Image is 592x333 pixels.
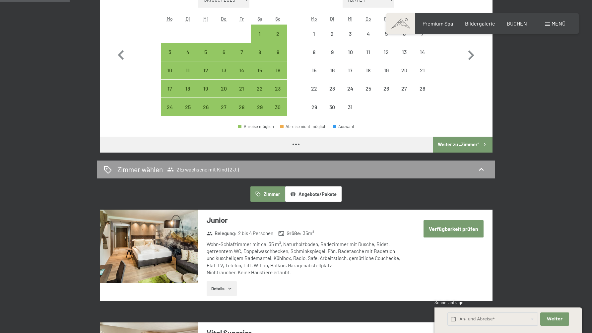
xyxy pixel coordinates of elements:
[396,68,413,84] div: 20
[251,61,269,79] div: Sat Nov 15 2025
[323,43,341,61] div: Tue Dec 09 2025
[306,68,322,84] div: 15
[423,20,453,27] a: Premium Spa
[233,104,250,121] div: 28
[365,16,371,22] abbr: Donnerstag
[257,16,262,22] abbr: Samstag
[186,16,190,22] abbr: Dienstag
[395,61,413,79] div: Sat Dec 20 2025
[414,31,430,48] div: 7
[395,43,413,61] div: Anreise nicht möglich
[414,86,430,102] div: 28
[324,68,341,84] div: 16
[251,25,269,42] div: Sat Nov 01 2025
[359,80,377,98] div: Thu Dec 25 2025
[197,61,215,79] div: Anreise möglich
[197,61,215,79] div: Wed Nov 12 2025
[377,25,395,42] div: Fri Dec 05 2025
[341,25,359,42] div: Wed Dec 03 2025
[395,80,413,98] div: Sat Dec 27 2025
[324,86,341,102] div: 23
[303,230,314,237] span: 35 m²
[359,80,377,98] div: Anreise nicht möglich
[305,43,323,61] div: Mon Dec 08 2025
[207,230,237,237] strong: Belegung :
[197,43,215,61] div: Anreise möglich
[269,104,286,121] div: 30
[333,124,354,129] div: Auswahl
[161,80,179,98] div: Anreise möglich
[233,98,251,116] div: Anreise möglich
[324,104,341,121] div: 30
[396,86,413,102] div: 27
[100,210,198,283] img: mss_renderimg.php
[216,86,232,102] div: 20
[377,80,395,98] div: Fri Dec 26 2025
[251,25,269,42] div: Anreise möglich
[179,49,196,66] div: 4
[197,80,215,98] div: Anreise möglich
[341,98,359,116] div: Wed Dec 31 2025
[342,49,359,66] div: 10
[269,49,286,66] div: 9
[414,49,430,66] div: 14
[216,104,232,121] div: 27
[215,43,233,61] div: Anreise möglich
[161,43,179,61] div: Mon Nov 03 2025
[359,43,377,61] div: Anreise nicht möglich
[161,61,179,79] div: Mon Nov 10 2025
[359,43,377,61] div: Thu Dec 11 2025
[275,16,281,22] abbr: Sonntag
[413,25,431,42] div: Anreise nicht möglich
[207,215,404,225] h3: Junior
[378,86,394,102] div: 26
[233,43,251,61] div: Anreise möglich
[251,80,269,98] div: Sat Nov 22 2025
[251,80,269,98] div: Anreise möglich
[269,80,287,98] div: Sun Nov 23 2025
[359,25,377,42] div: Anreise nicht möglich
[251,86,268,102] div: 22
[215,80,233,98] div: Anreise möglich
[306,86,322,102] div: 22
[378,68,394,84] div: 19
[233,98,251,116] div: Fri Nov 28 2025
[359,25,377,42] div: Thu Dec 04 2025
[238,124,274,129] div: Anreise möglich
[280,124,327,129] div: Abreise nicht möglich
[179,80,197,98] div: Anreise möglich
[233,68,250,84] div: 14
[233,49,250,66] div: 7
[342,68,359,84] div: 17
[251,61,269,79] div: Anreise möglich
[323,25,341,42] div: Tue Dec 02 2025
[413,61,431,79] div: Sun Dec 21 2025
[384,16,388,22] abbr: Freitag
[323,80,341,98] div: Tue Dec 23 2025
[323,61,341,79] div: Tue Dec 16 2025
[207,241,404,276] div: Wohn-Schlafzimmer mit ca. 35 m², Naturholzboden, Badezimmer mit Dusche, Bidet, getrenntem WC, Dop...
[323,80,341,98] div: Anreise nicht möglich
[251,49,268,66] div: 8
[360,86,376,102] div: 25
[305,98,323,116] div: Mon Dec 29 2025
[216,68,232,84] div: 13
[413,80,431,98] div: Anreise nicht möglich
[215,43,233,61] div: Thu Nov 06 2025
[323,98,341,116] div: Anreise nicht möglich
[377,43,395,61] div: Fri Dec 12 2025
[269,86,286,102] div: 23
[215,98,233,116] div: Anreise möglich
[117,165,163,174] h2: Zimmer wählen
[305,80,323,98] div: Anreise nicht möglich
[396,31,413,48] div: 6
[215,98,233,116] div: Thu Nov 27 2025
[378,49,394,66] div: 12
[239,16,244,22] abbr: Freitag
[197,43,215,61] div: Wed Nov 05 2025
[395,25,413,42] div: Anreise nicht möglich
[251,31,268,48] div: 1
[197,49,214,66] div: 5
[377,61,395,79] div: Anreise nicht möglich
[161,98,179,116] div: Anreise möglich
